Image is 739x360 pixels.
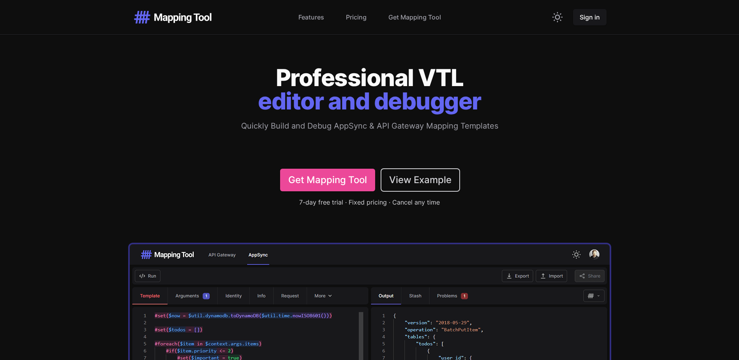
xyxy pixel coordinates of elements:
a: Get Mapping Tool [280,169,375,191]
nav: Global [133,9,607,25]
a: Sign in [573,9,607,25]
a: View Example [381,169,459,191]
a: Features [298,12,324,22]
a: Get Mapping Tool [388,12,441,22]
img: Mapping Tool [133,10,212,25]
a: Pricing [346,12,367,22]
span: editor and debugger [130,89,610,113]
p: Quickly Build and Debug AppSync & API Gateway Mapping Templates [220,120,519,131]
div: 7-day free trial · Fixed pricing · Cancel any time [299,198,440,207]
span: Professional VTL [130,66,610,89]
